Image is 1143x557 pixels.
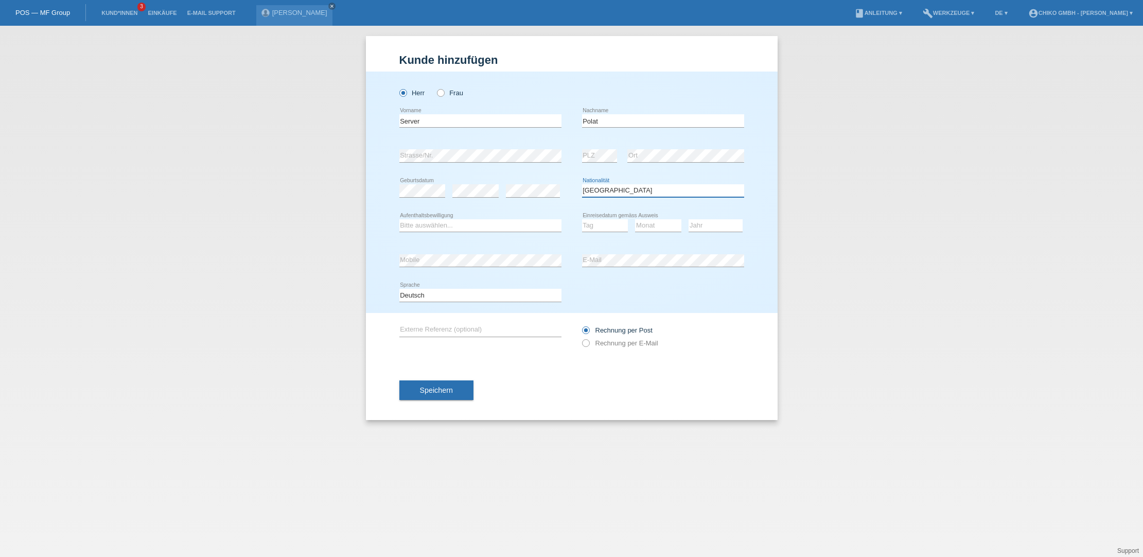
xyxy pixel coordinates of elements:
[137,3,146,11] span: 3
[399,89,406,96] input: Herr
[399,89,425,97] label: Herr
[1028,8,1039,19] i: account_circle
[849,10,907,16] a: bookAnleitung ▾
[329,4,335,9] i: close
[437,89,463,97] label: Frau
[582,326,589,339] input: Rechnung per Post
[990,10,1012,16] a: DE ▾
[923,8,933,19] i: build
[96,10,143,16] a: Kund*innen
[854,8,865,19] i: book
[582,339,658,347] label: Rechnung per E-Mail
[582,326,653,334] label: Rechnung per Post
[420,386,453,394] span: Speichern
[272,9,327,16] a: [PERSON_NAME]
[15,9,70,16] a: POS — MF Group
[399,54,744,66] h1: Kunde hinzufügen
[582,339,589,352] input: Rechnung per E-Mail
[1023,10,1138,16] a: account_circleChiko GmbH - [PERSON_NAME] ▾
[182,10,241,16] a: E-Mail Support
[918,10,980,16] a: buildWerkzeuge ▾
[328,3,336,10] a: close
[437,89,444,96] input: Frau
[143,10,182,16] a: Einkäufe
[399,380,473,400] button: Speichern
[1117,547,1139,554] a: Support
